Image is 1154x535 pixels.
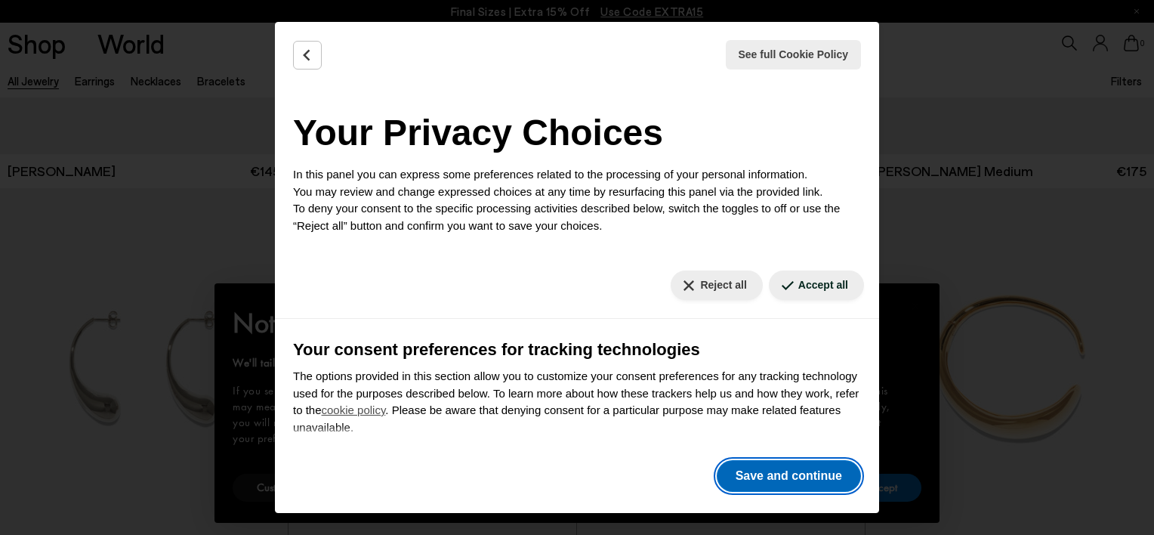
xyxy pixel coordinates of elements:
p: In this panel you can express some preferences related to the processing of your personal informa... [293,166,861,234]
button: Reject all [671,271,762,300]
button: Save and continue [717,460,861,492]
a: cookie policy - link opens in a new tab [322,404,386,416]
button: Back [293,41,322,70]
p: The options provided in this section allow you to customize your consent preferences for any trac... [293,368,861,436]
h2: Your Privacy Choices [293,106,861,160]
button: See full Cookie Policy [726,40,862,70]
h3: Your consent preferences for tracking technologies [293,337,861,362]
span: See full Cookie Policy [739,47,849,63]
button: Accept all [769,271,864,300]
